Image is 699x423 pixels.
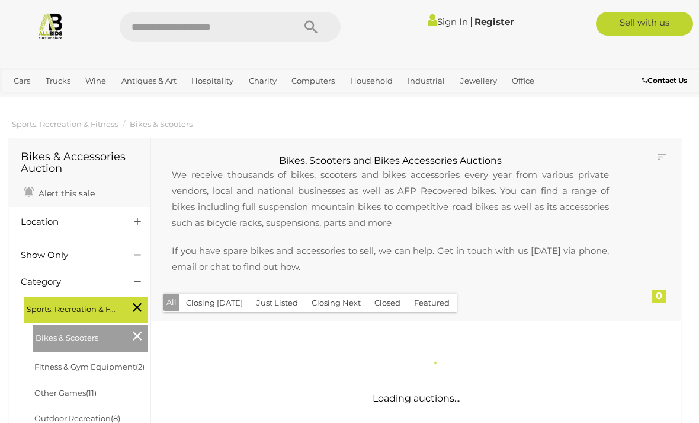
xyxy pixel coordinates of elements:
a: Trucks [41,71,75,91]
button: Search [281,12,341,42]
a: Sports [9,91,43,110]
h4: Show Only [21,250,116,260]
a: Register [474,16,514,27]
span: Bikes & Scooters [36,328,124,345]
span: Alert this sale [36,188,95,199]
a: Sign In [428,16,468,27]
span: Loading auctions... [373,393,460,404]
a: Household [345,71,397,91]
span: (8) [111,414,120,423]
span: (2) [136,362,145,371]
a: Jewellery [456,71,502,91]
span: Sports, Recreation & Fitness [27,300,116,316]
a: Alert this sale [21,183,98,201]
a: Contact Us [642,74,690,87]
h4: Category [21,277,116,287]
h2: Bikes, Scooters and Bikes Accessories Auctions [160,155,621,166]
a: Office [507,71,539,91]
h4: Location [21,217,116,227]
button: Featured [407,294,457,312]
a: Fitness & Gym Equipment(2) [34,362,145,371]
button: Closing Next [304,294,368,312]
div: 0 [652,290,666,303]
h1: Bikes & Accessories Auction [21,151,139,175]
a: Outdoor Recreation(8) [34,414,120,423]
a: [GEOGRAPHIC_DATA] [49,91,142,110]
b: Contact Us [642,76,687,85]
a: Antiques & Art [117,71,181,91]
a: Bikes & Scooters [130,119,193,129]
button: Just Listed [249,294,305,312]
button: Closing [DATE] [179,294,250,312]
a: Cars [9,71,35,91]
a: Sell with us [596,12,693,36]
a: Charity [244,71,281,91]
a: Industrial [403,71,450,91]
a: Computers [287,71,339,91]
img: Allbids.com.au [37,12,65,40]
a: Wine [81,71,111,91]
button: Closed [367,294,408,312]
p: If you have spare bikes and accessories to sell, we can help. Get in touch with us [DATE] via pho... [160,243,621,275]
a: Hospitality [187,71,238,91]
a: Sports, Recreation & Fitness [12,119,118,129]
p: We receive thousands of bikes, scooters and bikes accessories every year from various private ven... [160,167,621,231]
button: All [163,294,179,311]
span: (11) [86,388,97,397]
a: Other Games(11) [34,388,97,397]
span: | [470,15,473,28]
